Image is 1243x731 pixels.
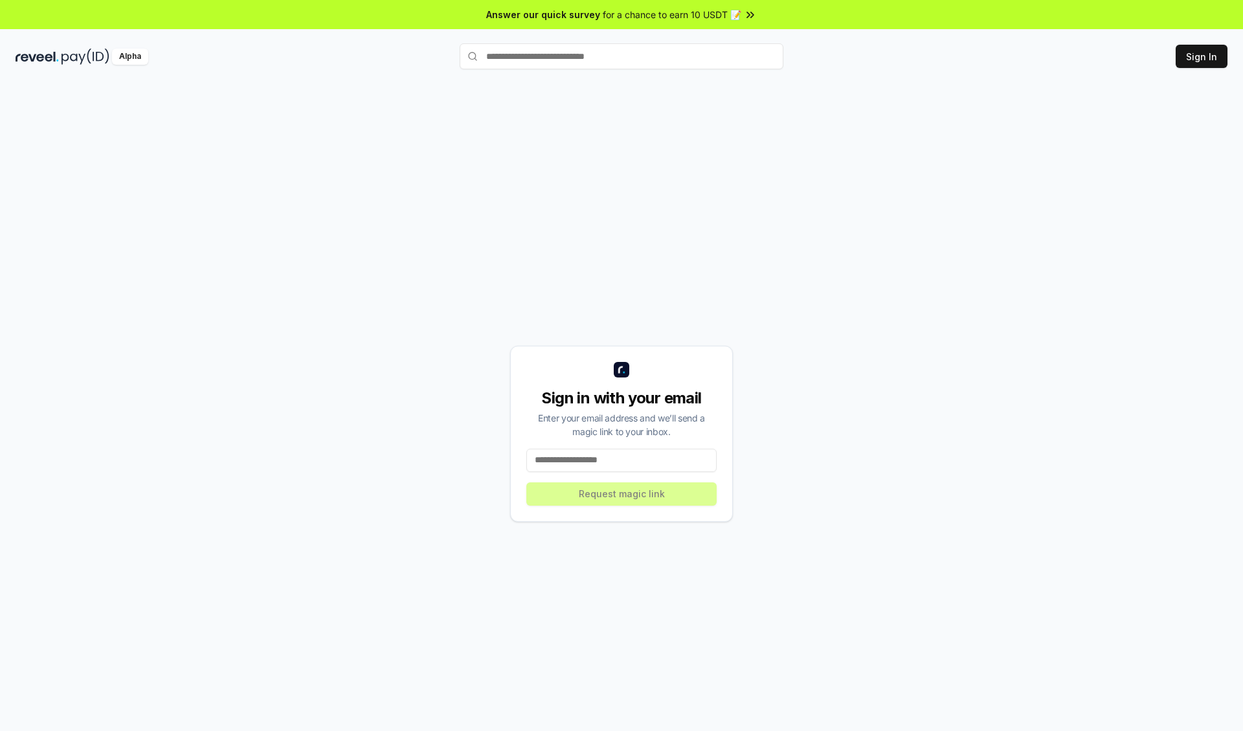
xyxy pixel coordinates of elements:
div: Enter your email address and we’ll send a magic link to your inbox. [526,411,717,438]
img: reveel_dark [16,49,59,65]
div: Sign in with your email [526,388,717,409]
img: logo_small [614,362,629,377]
span: Answer our quick survey [486,8,600,21]
div: Alpha [112,49,148,65]
button: Sign In [1176,45,1227,68]
img: pay_id [62,49,109,65]
span: for a chance to earn 10 USDT 📝 [603,8,741,21]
